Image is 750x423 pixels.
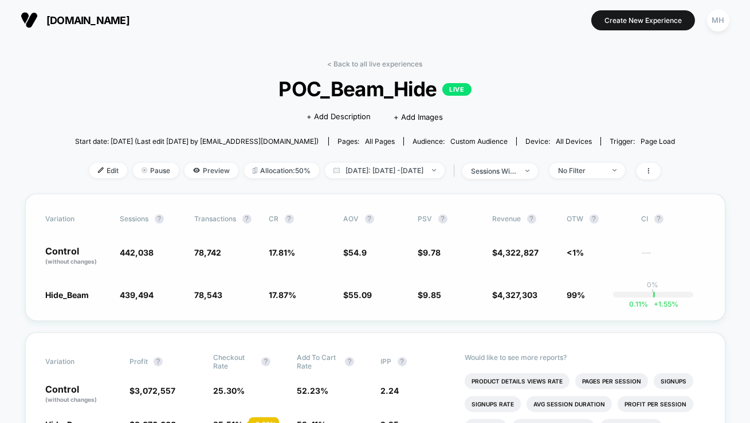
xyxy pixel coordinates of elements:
span: all devices [556,137,592,146]
span: 4,327,303 [498,290,538,300]
img: end [432,169,436,171]
span: $ [418,290,442,300]
button: ? [154,357,163,366]
span: 17.87 % [269,290,297,300]
span: $ [344,290,372,300]
img: end [612,169,617,171]
li: Profit Per Session [618,396,693,412]
span: PSV [418,214,433,223]
span: 54.9 [349,248,367,257]
span: Sessions [120,214,149,223]
span: 78,543 [195,290,223,300]
span: $ [493,290,538,300]
span: 4,322,827 [498,248,539,257]
button: ? [527,214,536,224]
div: sessions with impression [471,167,517,175]
span: Variation [46,353,109,370]
span: Device: [516,137,600,146]
span: 0.11 % [629,300,648,308]
img: end [142,167,147,173]
span: (without changes) [46,258,97,265]
p: | [652,289,654,297]
span: Pause [133,163,179,178]
span: Revenue [493,214,521,223]
span: 55.09 [349,290,372,300]
button: ? [398,357,407,366]
button: ? [261,357,270,366]
span: 2.24 [381,386,399,395]
div: Trigger: [610,137,675,146]
span: 9.78 [423,248,441,257]
span: 52.23 % [297,386,328,395]
span: POC_Beam_Hide [105,77,645,101]
a: < Back to all live experiences [328,60,423,68]
span: | [450,163,462,179]
span: 1.55 % [648,300,678,308]
p: Control [46,385,118,404]
span: Start date: [DATE] (Last edit [DATE] by [EMAIL_ADDRESS][DOMAIN_NAME]) [75,137,319,146]
button: ? [365,214,374,224]
span: Custom Audience [450,137,508,146]
span: 442,038 [120,248,154,257]
button: ? [285,214,294,224]
span: 439,494 [120,290,154,300]
span: 17.81 % [269,248,296,257]
span: Profit [129,357,148,366]
span: Hide_Beam [46,290,89,300]
span: [DATE]: [DATE] - [DATE] [325,163,445,178]
span: Add To Cart Rate [297,353,339,370]
span: $ [418,248,441,257]
span: + [654,300,658,308]
span: --- [642,249,705,266]
p: Would like to see more reports? [465,353,705,362]
span: Allocation: 50% [244,163,319,178]
span: Transactions [195,214,237,223]
span: Preview [184,163,238,178]
img: calendar [333,167,340,173]
span: 9.85 [423,290,442,300]
span: AOV [344,214,359,223]
li: Signups Rate [465,396,521,412]
img: edit [98,167,104,173]
span: (without changes) [46,396,97,403]
span: 3,072,557 [135,386,175,395]
span: Page Load [641,137,675,146]
span: + Add Images [394,112,443,122]
button: ? [242,214,252,224]
img: Visually logo [21,11,38,29]
li: Signups [654,373,693,389]
div: Audience: [413,137,508,146]
button: [DOMAIN_NAME] [17,11,133,29]
button: ? [438,214,447,224]
p: 0% [647,280,659,289]
button: ? [654,214,663,224]
button: Create New Experience [591,10,695,30]
span: 78,742 [195,248,222,257]
span: $ [129,386,175,395]
span: Checkout Rate [213,353,256,370]
span: IPP [381,357,392,366]
p: LIVE [442,83,471,96]
p: Control [46,246,109,266]
span: OTW [567,214,630,224]
img: end [525,170,529,172]
div: No Filter [558,166,604,175]
button: ? [155,214,164,224]
li: Product Details Views Rate [465,373,570,389]
li: Avg Session Duration [527,396,612,412]
button: ? [345,357,354,366]
div: MH [707,9,729,32]
span: CI [642,214,705,224]
button: ? [590,214,599,224]
span: $ [493,248,539,257]
span: CR [269,214,279,223]
span: <1% [567,248,584,257]
span: all pages [365,137,395,146]
li: Pages Per Session [575,373,648,389]
div: Pages: [337,137,395,146]
span: + Add Description [307,111,371,123]
span: [DOMAIN_NAME] [46,14,129,26]
span: 99% [567,290,586,300]
span: Edit [89,163,127,178]
span: $ [344,248,367,257]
